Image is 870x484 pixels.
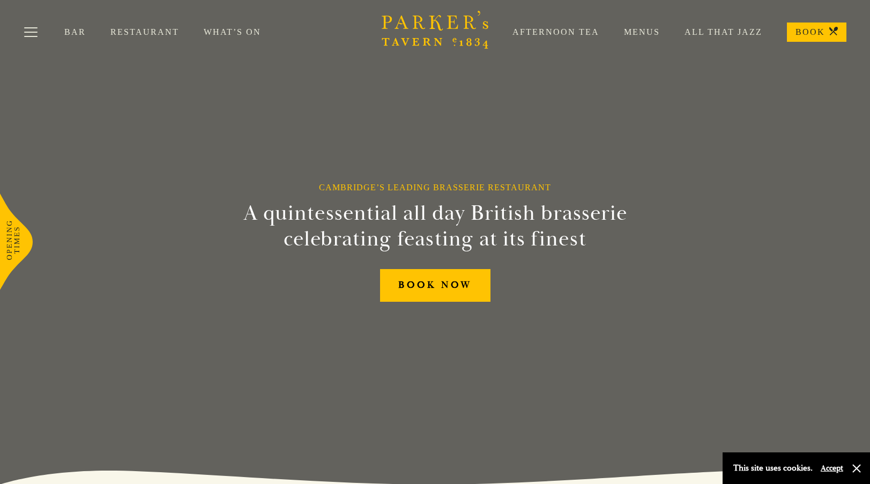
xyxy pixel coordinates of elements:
p: This site uses cookies. [733,460,813,476]
h2: A quintessential all day British brasserie celebrating feasting at its finest [191,200,680,252]
h1: Cambridge’s Leading Brasserie Restaurant [319,182,551,192]
button: Close and accept [851,463,862,474]
button: Accept [821,463,843,473]
a: BOOK NOW [380,269,490,302]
